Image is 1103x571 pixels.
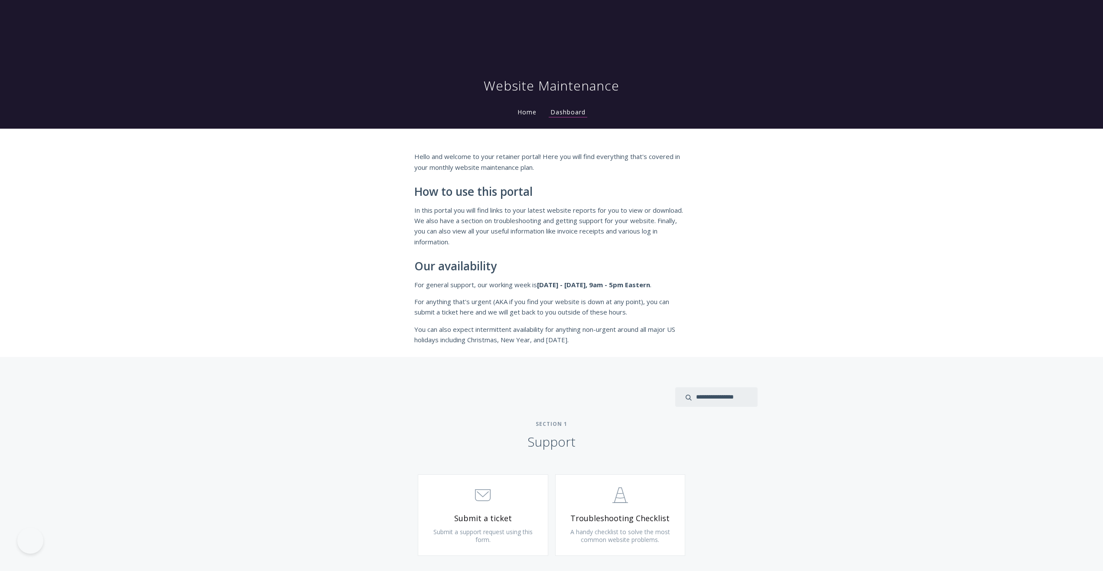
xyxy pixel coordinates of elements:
p: You can also expect intermittent availability for anything non-urgent around all major US holiday... [414,324,689,345]
h1: Website Maintenance [484,77,619,94]
span: Submit a ticket [431,513,535,523]
strong: [DATE] - [DATE], 9am - 5pm Eastern [537,280,650,289]
a: Dashboard [549,108,587,117]
p: Hello and welcome to your retainer portal! Here you will find everything that's covered in your m... [414,151,689,172]
p: For general support, our working week is . [414,279,689,290]
a: Home [516,108,538,116]
span: Submit a support request using this form. [433,528,533,544]
span: Troubleshooting Checklist [569,513,672,523]
h2: How to use this portal [414,185,689,198]
iframe: Toggle Customer Support [17,528,43,554]
span: A handy checklist to solve the most common website problems. [570,528,670,544]
input: search input [675,387,758,407]
a: Troubleshooting Checklist A handy checklist to solve the most common website problems. [555,474,686,556]
h2: Our availability [414,260,689,273]
a: Submit a ticket Submit a support request using this form. [418,474,548,556]
p: For anything that's urgent (AKA if you find your website is down at any point), you can submit a ... [414,296,689,318]
p: In this portal you will find links to your latest website reports for you to view or download. We... [414,205,689,247]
